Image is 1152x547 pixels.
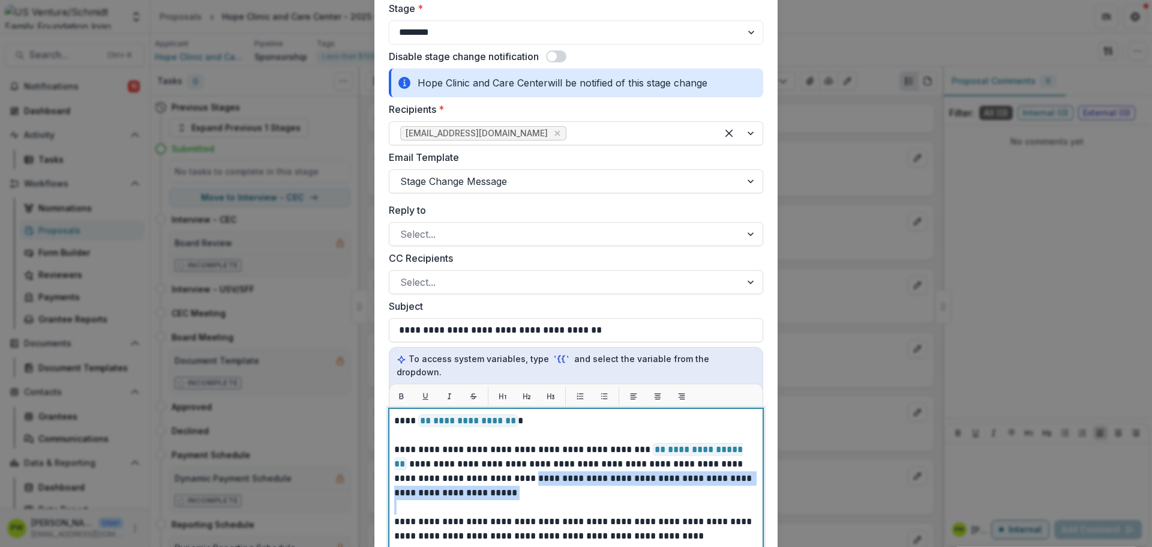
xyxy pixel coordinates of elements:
label: Reply to [389,203,756,217]
label: Stage [389,1,756,16]
button: Bold [392,387,411,406]
button: Align left [624,387,643,406]
label: Disable stage change notification [389,49,539,64]
button: H1 [493,387,512,406]
span: [EMAIL_ADDRESS][DOMAIN_NAME] [406,128,548,139]
label: CC Recipients [389,251,756,265]
button: Underline [416,387,435,406]
button: Align center [648,387,667,406]
div: Hope Clinic and Care Center will be notified of this stage change [389,68,763,97]
button: Strikethrough [464,387,483,406]
button: List [595,387,614,406]
button: H3 [541,387,560,406]
label: Email Template [389,150,756,165]
button: Align right [672,387,691,406]
label: Recipients [389,102,756,116]
button: H2 [517,387,536,406]
div: Clear selected options [719,124,739,143]
div: Remove dlally@hopeclinic.care [551,127,563,139]
button: Italic [440,387,459,406]
label: Subject [389,299,756,313]
code: `{{` [551,353,572,366]
p: To access system variables, type and select the variable from the dropdown. [397,352,755,378]
button: List [571,387,590,406]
